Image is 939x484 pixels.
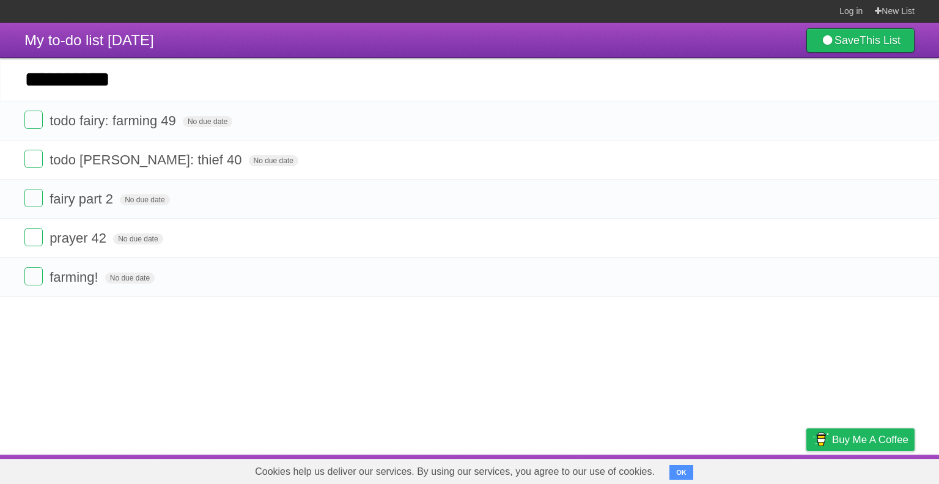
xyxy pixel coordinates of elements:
a: Developers [684,458,734,481]
span: My to-do list [DATE] [24,32,154,48]
label: Done [24,228,43,246]
span: No due date [120,194,169,205]
label: Done [24,111,43,129]
label: Done [24,267,43,285]
span: Buy me a coffee [832,429,908,450]
span: Cookies help us deliver our services. By using our services, you agree to our use of cookies. [243,460,667,484]
a: About [644,458,669,481]
span: No due date [249,155,298,166]
label: Done [24,150,43,168]
button: OK [669,465,693,480]
label: Done [24,189,43,207]
img: Buy me a coffee [812,429,829,450]
span: todo fairy: farming 49 [50,113,179,128]
span: farming! [50,269,101,285]
span: No due date [105,273,155,284]
b: This List [860,34,900,46]
span: No due date [113,233,163,244]
span: fairy part 2 [50,191,116,207]
a: Terms [749,458,776,481]
a: Privacy [790,458,822,481]
a: Buy me a coffee [806,428,915,451]
a: SaveThis List [806,28,915,53]
a: Suggest a feature [838,458,915,481]
span: No due date [183,116,232,127]
span: prayer 42 [50,230,109,246]
span: todo [PERSON_NAME]: thief 40 [50,152,245,167]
